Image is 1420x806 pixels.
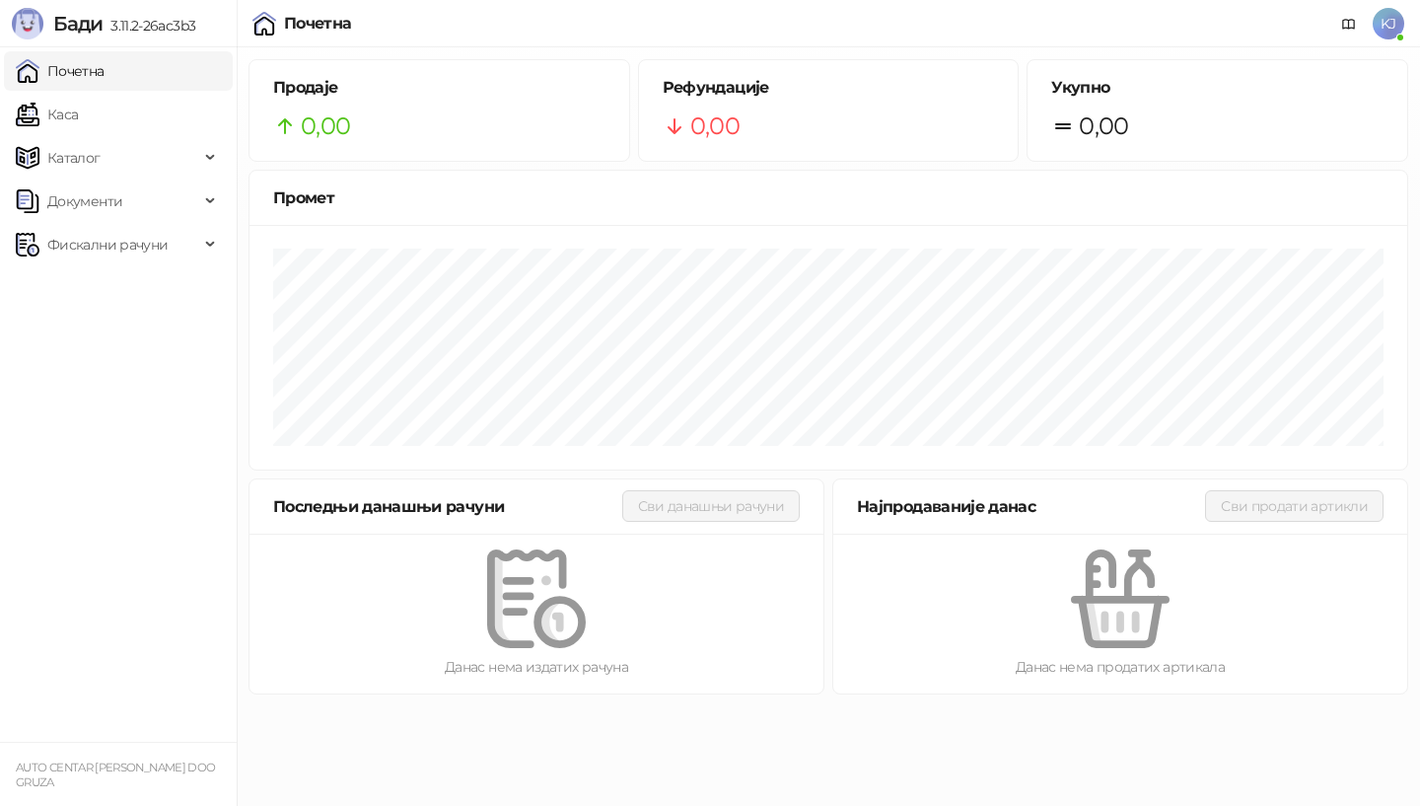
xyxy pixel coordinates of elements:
[1051,76,1384,100] h5: Укупно
[47,225,168,264] span: Фискални рачуни
[1373,8,1404,39] span: KJ
[690,108,740,145] span: 0,00
[1333,8,1365,39] a: Документација
[12,8,43,39] img: Logo
[16,51,105,91] a: Почетна
[16,95,78,134] a: Каса
[47,182,122,221] span: Документи
[273,76,605,100] h5: Продаје
[47,138,101,178] span: Каталог
[1079,108,1128,145] span: 0,00
[663,76,995,100] h5: Рефундације
[857,494,1205,519] div: Најпродаваније данас
[865,656,1376,678] div: Данас нема продатих артикала
[273,185,1384,210] div: Промет
[1205,490,1384,522] button: Сви продати артикли
[103,17,195,35] span: 3.11.2-26ac3b3
[281,656,792,678] div: Данас нема издатих рачуна
[301,108,350,145] span: 0,00
[53,12,103,36] span: Бади
[273,494,622,519] div: Последњи данашњи рачуни
[622,490,800,522] button: Сви данашњи рачуни
[284,16,352,32] div: Почетна
[16,761,215,789] small: AUTO CENTAR [PERSON_NAME] DOO GRUZA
